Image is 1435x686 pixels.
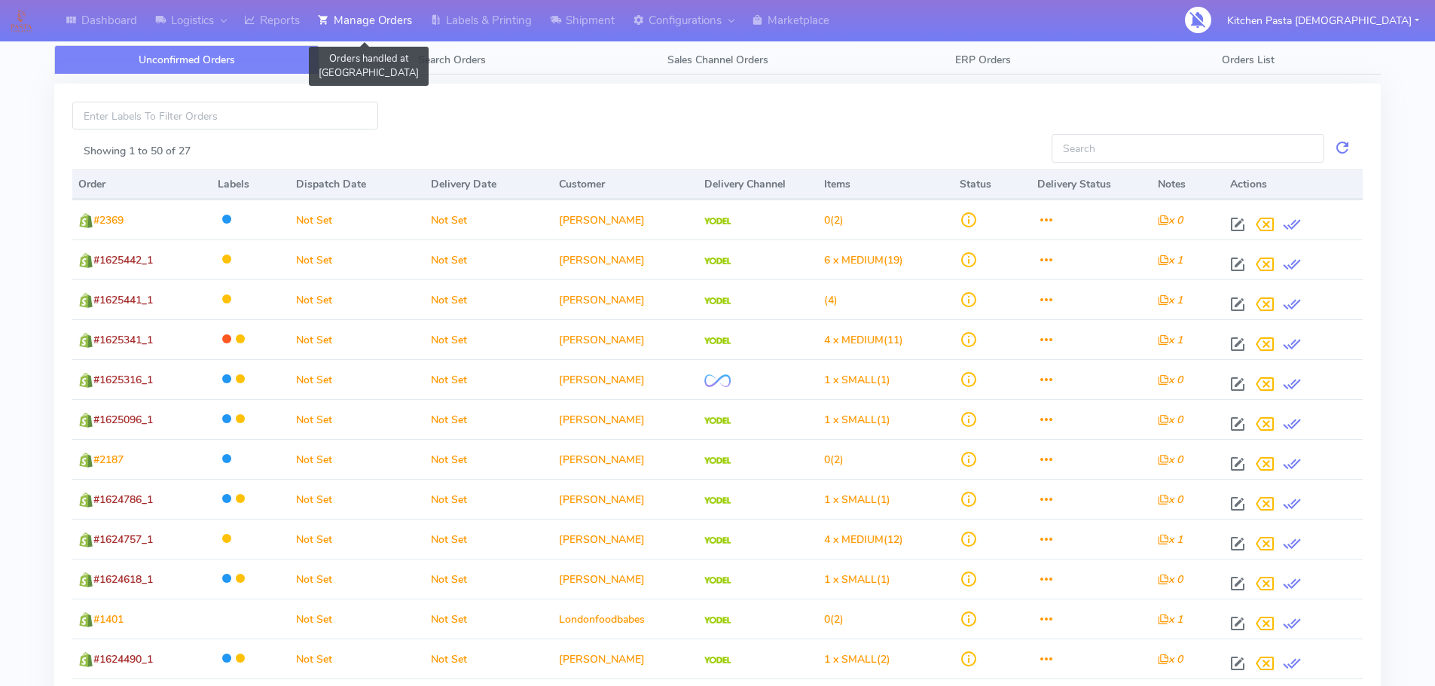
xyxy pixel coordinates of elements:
span: #1625341_1 [93,333,153,347]
img: Yodel [704,657,731,664]
img: Yodel [704,537,731,544]
td: [PERSON_NAME] [553,479,698,519]
td: Not Set [290,439,425,479]
i: x 1 [1158,253,1183,267]
span: #1624618_1 [93,572,153,587]
img: Yodel [704,497,731,505]
td: Not Set [425,319,553,359]
ul: Tabs [54,45,1381,75]
span: (1) [824,572,890,587]
th: Labels [212,169,290,200]
td: [PERSON_NAME] [553,279,698,319]
span: #1624786_1 [93,492,153,507]
span: 6 x MEDIUM [824,253,884,267]
span: Unconfirmed Orders [139,53,235,67]
span: 0 [824,453,830,467]
td: Not Set [290,519,425,559]
th: Delivery Status [1031,169,1152,200]
img: Yodel [704,577,731,584]
td: [PERSON_NAME] [553,439,698,479]
span: #2187 [93,453,124,467]
td: Not Set [425,639,553,678]
i: x 0 [1158,213,1183,227]
span: 1 x SMALL [824,413,877,427]
i: x 0 [1158,572,1183,587]
td: Not Set [290,479,425,519]
td: Not Set [425,599,553,639]
span: (2) [824,453,844,467]
td: Not Set [290,200,425,239]
img: Yodel [704,417,731,425]
span: (2) [824,213,844,227]
label: Showing 1 to 50 of 27 [84,143,191,159]
i: x 0 [1158,453,1183,467]
td: Not Set [425,200,553,239]
span: (19) [824,253,903,267]
img: Yodel [704,218,731,225]
img: Yodel [704,617,731,624]
span: 1 x SMALL [824,572,877,587]
span: (12) [824,532,903,547]
td: Not Set [425,559,553,599]
th: Notes [1152,169,1224,200]
span: (2) [824,612,844,627]
img: Yodel [704,337,731,345]
td: [PERSON_NAME] [553,239,698,279]
span: Orders List [1222,53,1275,67]
input: Enter Labels To Filter Orders [72,102,378,130]
td: Not Set [425,479,553,519]
span: #1624490_1 [93,652,153,666]
td: Not Set [290,319,425,359]
th: Actions [1224,169,1363,200]
span: 1 x SMALL [824,652,877,666]
td: [PERSON_NAME] [553,319,698,359]
th: Customer [553,169,698,200]
i: x 1 [1158,532,1183,547]
span: ERP Orders [955,53,1011,67]
th: Delivery Channel [698,169,819,200]
span: (1) [824,413,890,427]
td: [PERSON_NAME] [553,639,698,678]
span: 0 [824,612,830,627]
button: Kitchen Pasta [DEMOGRAPHIC_DATA] [1216,5,1430,36]
td: Not Set [290,599,425,639]
td: Not Set [425,439,553,479]
td: Not Set [290,639,425,678]
th: Dispatch Date [290,169,425,200]
td: Not Set [290,559,425,599]
span: #1401 [93,612,124,627]
span: 1 x SMALL [824,373,877,387]
span: (11) [824,333,903,347]
span: (4) [824,293,838,307]
td: Not Set [425,239,553,279]
td: Not Set [290,399,425,439]
span: Search Orders [418,53,486,67]
img: Yodel [704,457,731,465]
th: Items [818,169,953,200]
i: x 0 [1158,373,1183,387]
td: [PERSON_NAME] [553,359,698,399]
img: OnFleet [704,374,731,387]
td: Not Set [425,359,553,399]
span: (1) [824,373,890,387]
td: Londonfoodbabes [553,599,698,639]
span: #1625096_1 [93,413,153,427]
span: #1625316_1 [93,373,153,387]
td: [PERSON_NAME] [553,200,698,239]
span: 4 x MEDIUM [824,333,884,347]
span: #2369 [93,213,124,227]
span: #1624757_1 [93,532,153,547]
span: 4 x MEDIUM [824,532,884,547]
span: Sales Channel Orders [667,53,768,67]
img: Yodel [704,258,731,265]
td: Not Set [425,519,553,559]
i: x 1 [1158,293,1183,307]
span: (1) [824,492,890,507]
td: Not Set [290,359,425,399]
span: #1625442_1 [93,253,153,267]
td: [PERSON_NAME] [553,519,698,559]
i: x 1 [1158,333,1183,347]
th: Delivery Date [425,169,553,200]
td: [PERSON_NAME] [553,399,698,439]
td: Not Set [425,279,553,319]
